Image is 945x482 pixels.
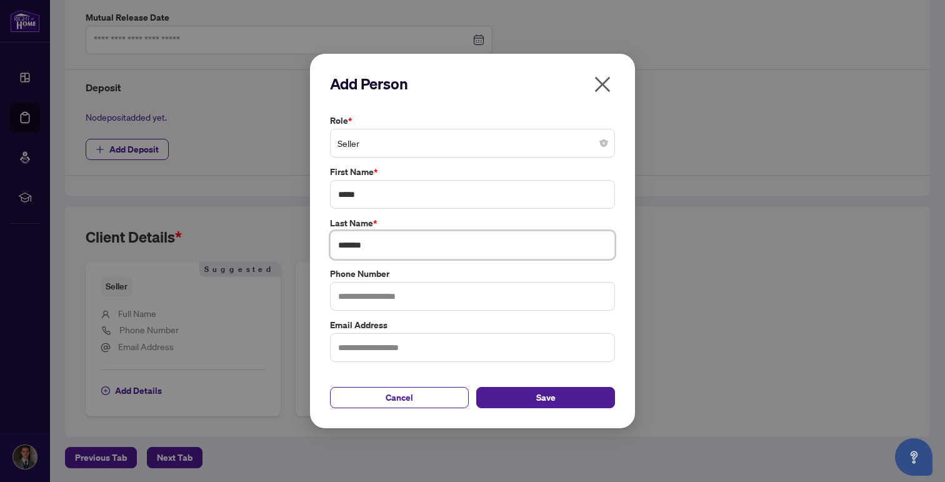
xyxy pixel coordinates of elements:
span: close [592,74,612,94]
button: Cancel [330,387,469,408]
button: Save [476,387,615,408]
span: Cancel [386,388,413,408]
h2: Add Person [330,74,615,94]
button: Open asap [895,438,932,476]
label: Phone Number [330,267,615,281]
label: Last Name [330,216,615,230]
label: Email Address [330,318,615,332]
label: First Name [330,165,615,179]
span: close-circle [600,139,607,147]
label: Role [330,114,615,128]
span: Save [536,388,556,408]
span: Seller [337,131,607,155]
